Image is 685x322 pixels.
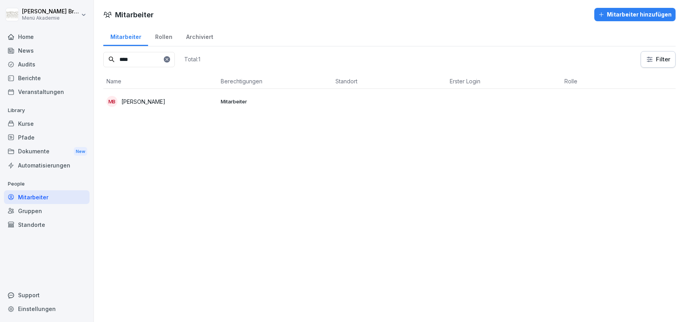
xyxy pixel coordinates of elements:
[4,288,90,302] div: Support
[218,74,332,89] th: Berechtigungen
[646,55,670,63] div: Filter
[4,302,90,316] a: Einstellungen
[4,71,90,85] a: Berichte
[598,10,672,19] div: Mitarbeiter hinzufügen
[115,9,154,20] h1: Mitarbeiter
[179,26,220,46] a: Archiviert
[4,190,90,204] a: Mitarbeiter
[148,26,179,46] a: Rollen
[4,178,90,190] p: People
[74,147,87,156] div: New
[4,158,90,172] a: Automatisierungen
[4,85,90,99] a: Veranstaltungen
[106,96,117,107] div: MB
[121,98,165,106] p: [PERSON_NAME]
[22,15,79,21] p: Menü Akademie
[4,144,90,159] div: Dokumente
[332,74,447,89] th: Standort
[4,57,90,71] a: Audits
[22,8,79,15] p: [PERSON_NAME] Bruns
[4,204,90,218] a: Gruppen
[4,131,90,144] a: Pfade
[641,52,675,67] button: Filter
[4,144,90,159] a: DokumenteNew
[4,44,90,57] a: News
[184,55,200,63] p: Total: 1
[4,104,90,117] p: Library
[103,26,148,46] a: Mitarbeiter
[561,74,676,89] th: Rolle
[594,8,676,21] button: Mitarbeiter hinzufügen
[4,218,90,232] a: Standorte
[447,74,561,89] th: Erster Login
[103,74,218,89] th: Name
[221,98,329,105] p: Mitarbeiter
[4,30,90,44] a: Home
[4,117,90,131] a: Kurse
